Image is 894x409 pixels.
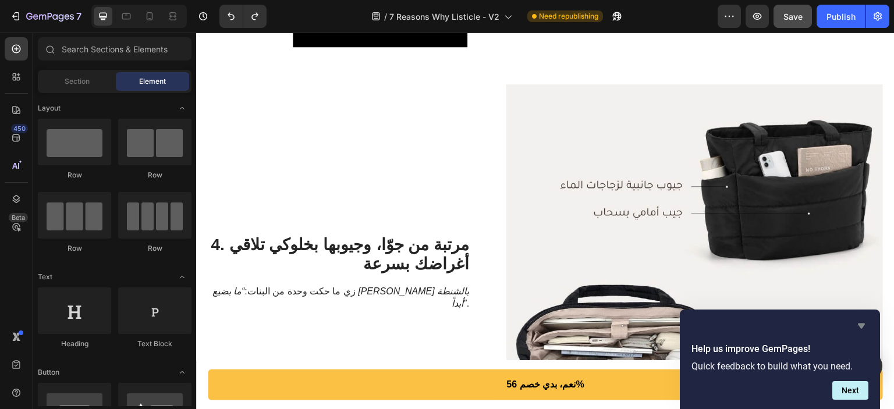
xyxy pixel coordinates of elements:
span: 7 Reasons Why Listicle - V2 [389,10,499,23]
p: زي ما حكت وحدة من البنات: . [12,253,273,278]
div: Row [118,243,191,254]
span: Section [65,76,90,87]
span: / [384,10,387,23]
div: Heading [38,339,111,349]
input: Search Sections & Elements [38,37,191,61]
div: Publish [826,10,856,23]
p: Quick feedback to build what you need. [691,361,868,372]
span: Need republishing [539,11,598,22]
span: Layout [38,103,61,113]
div: Row [38,170,111,180]
p: نعم، بدي خصم 56% [310,346,388,358]
i: “ما بضيع [PERSON_NAME] بالشنطة أبداً” [16,254,273,276]
button: Hide survey [854,319,868,333]
span: Element [139,76,166,87]
iframe: To enrich screen reader interactions, please activate Accessibility in Grammarly extension settings [196,33,894,409]
div: Row [118,170,191,180]
span: Button [38,367,59,378]
button: Publish [817,5,865,28]
div: Undo/Redo [219,5,267,28]
p: 7 [76,9,81,23]
h2: Help us improve GemPages! [691,342,868,356]
button: Next question [832,381,868,400]
div: Help us improve GemPages! [691,319,868,400]
div: 450 [11,124,28,133]
div: Beta [9,213,28,222]
span: Toggle open [173,99,191,118]
span: Text [38,272,52,282]
button: 7 [5,5,87,28]
span: Toggle open [173,363,191,382]
h2: 4. مرتبة من جوّا، وجيوبها بخلوكي تلاقي أغراضك بسرعة [12,201,274,243]
span: Save [783,12,803,22]
span: Toggle open [173,268,191,286]
button: Save [774,5,812,28]
div: Text Block [118,339,191,349]
div: Row [38,243,111,254]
